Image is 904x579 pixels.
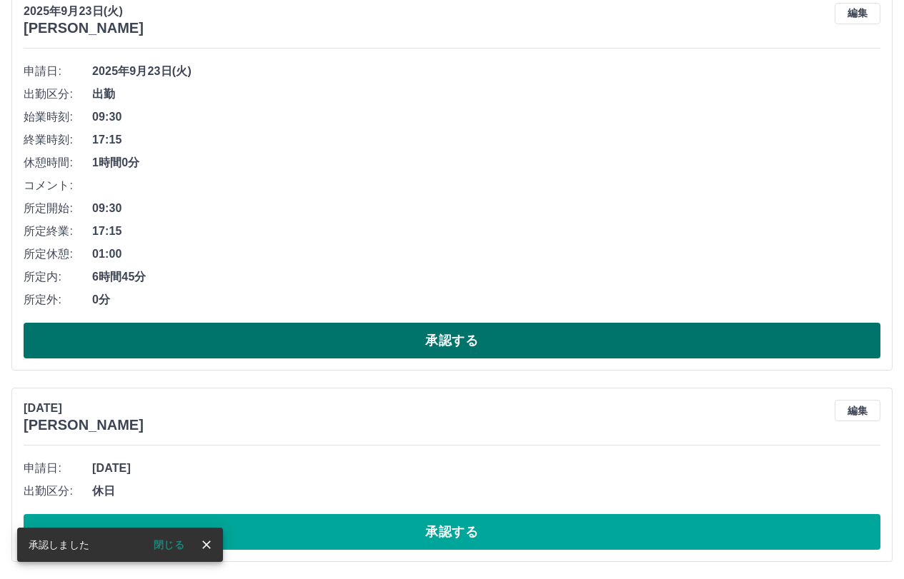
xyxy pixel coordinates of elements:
button: 閉じる [142,534,196,555]
p: [DATE] [24,400,144,417]
p: 2025年9月23日(火) [24,3,144,20]
span: 所定開始: [24,200,92,217]
button: 編集 [835,3,880,24]
button: close [196,534,217,555]
span: 1時間0分 [92,154,880,171]
h3: [PERSON_NAME] [24,417,144,433]
span: 所定終業: [24,223,92,240]
button: 編集 [835,400,880,421]
div: 承認しました [29,532,89,558]
span: 申請日: [24,63,92,80]
span: 2025年9月23日(火) [92,63,880,80]
span: 始業時刻: [24,109,92,126]
span: 休日 [92,483,880,500]
span: コメント: [24,177,92,194]
span: 6時間45分 [92,268,880,286]
span: 休憩時間: [24,154,92,171]
span: 09:30 [92,109,880,126]
button: 承認する [24,323,880,358]
span: 出勤区分: [24,86,92,103]
span: 17:15 [92,131,880,148]
span: 所定休憩: [24,246,92,263]
span: [DATE] [92,460,880,477]
span: 17:15 [92,223,880,240]
span: 0分 [92,291,880,308]
span: 所定外: [24,291,92,308]
span: 出勤区分: [24,483,92,500]
span: 09:30 [92,200,880,217]
span: 所定内: [24,268,92,286]
span: 申請日: [24,460,92,477]
span: 終業時刻: [24,131,92,148]
h3: [PERSON_NAME] [24,20,144,36]
button: 承認する [24,514,880,550]
span: 出勤 [92,86,880,103]
span: 01:00 [92,246,880,263]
